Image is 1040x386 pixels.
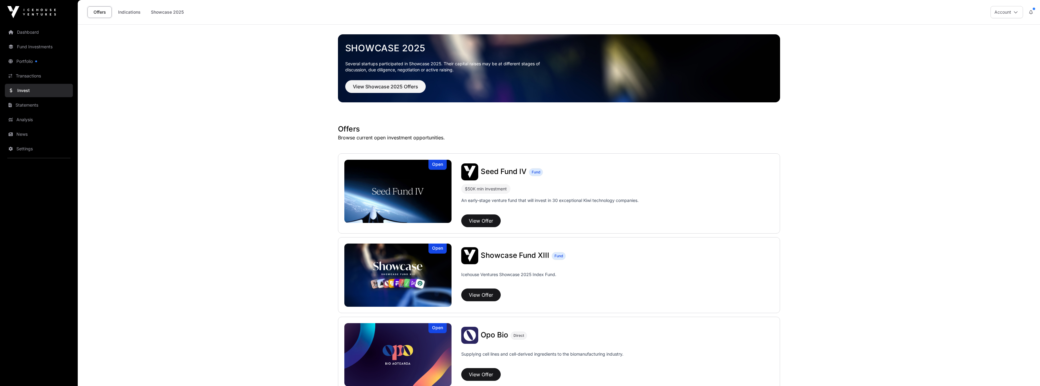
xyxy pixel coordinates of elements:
a: News [5,128,73,141]
img: Opo Bio [461,327,478,344]
a: Portfolio [5,55,73,68]
a: Fund Investments [5,40,73,53]
img: Icehouse Ventures Logo [7,6,56,18]
span: Fund [532,170,540,175]
a: Showcase Fund XIIIOpen [344,244,452,307]
img: Seed Fund IV [461,163,478,180]
a: Seed Fund IVOpen [344,160,452,223]
span: Showcase Fund XIII [481,251,549,260]
button: View Offer [461,289,501,301]
img: Showcase 2025 [338,34,780,102]
div: Open [428,323,447,333]
button: View Offer [461,214,501,227]
iframe: Chat Widget [1010,357,1040,386]
img: Showcase Fund XIII [461,247,478,264]
div: Open [428,160,447,170]
span: Opo Bio [481,330,508,339]
p: Several startups participated in Showcase 2025. Their capital raises may be at different stages o... [345,61,549,73]
a: Statements [5,98,73,112]
button: View Offer [461,368,501,381]
button: View Showcase 2025 Offers [345,80,426,93]
a: Transactions [5,69,73,83]
a: Settings [5,142,73,155]
div: Open [428,244,447,254]
span: Direct [513,333,524,338]
a: Opo Bio [481,331,508,339]
a: Invest [5,84,73,97]
span: Fund [554,254,563,258]
img: Seed Fund IV [344,160,452,223]
a: Showcase Fund XIII [481,252,549,260]
p: An early-stage venture fund that will invest in 30 exceptional Kiwi technology companies. [461,197,639,203]
a: Showcase 2025 [345,43,773,53]
span: Seed Fund IV [481,167,527,176]
div: $50K min investment [461,184,510,194]
img: Showcase Fund XIII [344,244,452,307]
span: View Showcase 2025 Offers [353,83,418,90]
p: Icehouse Ventures Showcase 2025 Index Fund. [461,272,556,278]
div: $50K min investment [465,185,507,193]
a: Showcase 2025 [147,6,188,18]
button: Account [991,6,1023,18]
h1: Offers [338,124,780,134]
p: Supplying cell lines and cell-derived ingredients to the biomanufacturing industry. [461,351,623,357]
a: Dashboard [5,26,73,39]
a: Seed Fund IV [481,168,527,176]
a: View Showcase 2025 Offers [345,86,426,92]
a: Analysis [5,113,73,126]
a: Offers [87,6,112,18]
a: Indications [114,6,145,18]
p: Browse current open investment opportunities. [338,134,780,141]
